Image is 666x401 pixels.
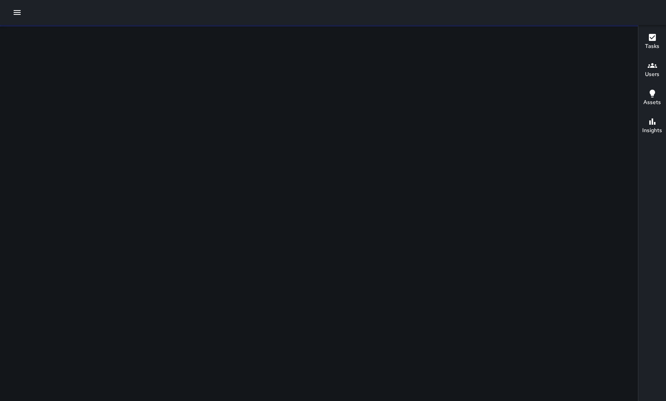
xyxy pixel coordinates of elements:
h6: Tasks [645,42,659,51]
h6: Users [645,70,659,79]
button: Insights [638,112,666,140]
button: Assets [638,84,666,112]
h6: Assets [643,98,661,107]
button: Users [638,56,666,84]
h6: Insights [642,126,662,135]
button: Tasks [638,28,666,56]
